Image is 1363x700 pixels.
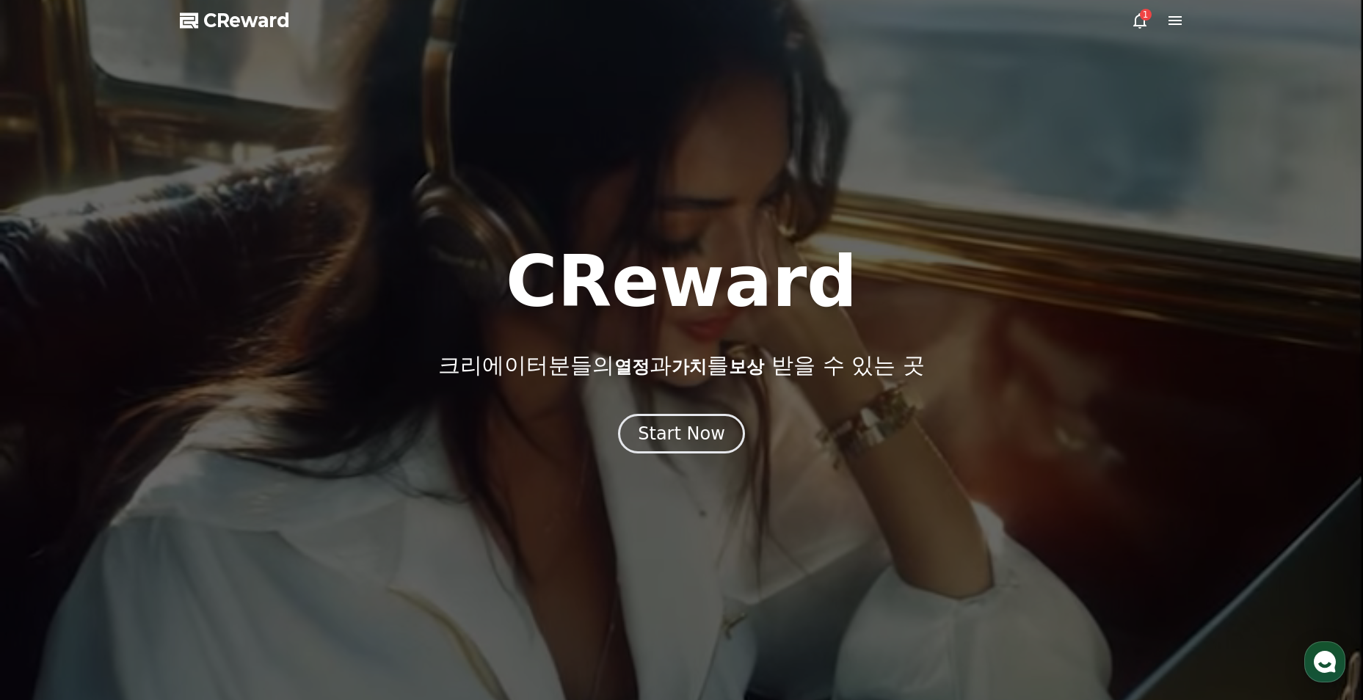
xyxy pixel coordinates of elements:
span: 설정 [227,487,244,499]
a: 대화 [97,465,189,502]
a: 1 [1131,12,1149,29]
span: 대화 [134,488,152,500]
a: CReward [180,9,290,32]
span: CReward [203,9,290,32]
h1: CReward [506,247,857,317]
span: 홈 [46,487,55,499]
span: 보상 [729,357,764,377]
div: 1 [1140,9,1152,21]
a: 설정 [189,465,282,502]
p: 크리에이터분들의 과 를 받을 수 있는 곳 [438,352,924,379]
span: 가치 [672,357,707,377]
a: Start Now [618,429,745,442]
div: Start Now [638,422,725,445]
button: Start Now [618,414,745,453]
a: 홈 [4,465,97,502]
span: 열정 [614,357,650,377]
